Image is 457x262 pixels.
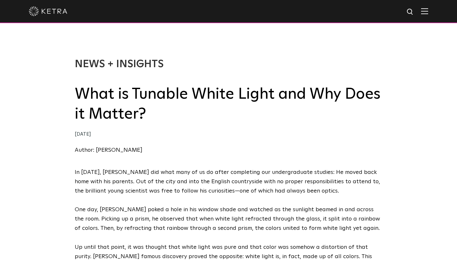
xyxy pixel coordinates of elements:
[75,59,164,69] a: News + Insights
[75,130,383,139] div: [DATE]
[75,205,383,233] p: One day, [PERSON_NAME] poked a hole in his window shade and watched as the sunlight beamed in and...
[75,84,383,124] h2: What is Tunable White Light and Why Does it Matter?
[406,8,414,16] img: search icon
[75,168,383,195] p: In [DATE], [PERSON_NAME] did what many of us do after completing our undergraduate studies: He mo...
[29,6,67,16] img: ketra-logo-2019-white
[75,147,142,153] a: Author: [PERSON_NAME]
[421,8,428,14] img: Hamburger%20Nav.svg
